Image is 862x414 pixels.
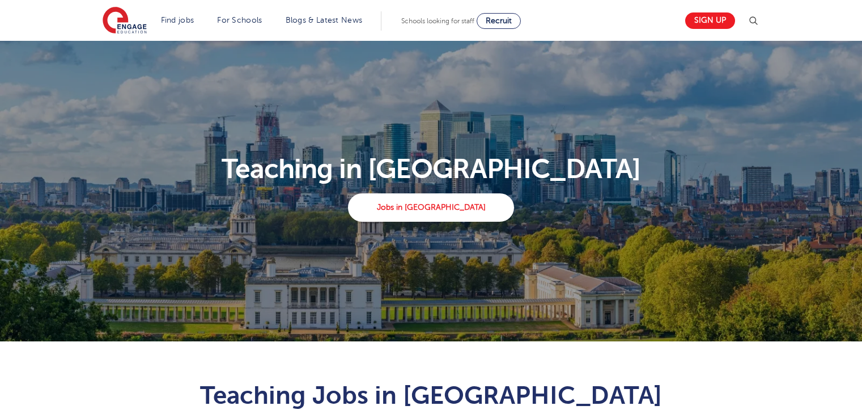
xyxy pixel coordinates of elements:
a: Recruit [477,13,521,29]
img: Engage Education [103,7,147,35]
span: Schools looking for staff [401,17,474,25]
a: Sign up [685,12,735,29]
p: Teaching in [GEOGRAPHIC_DATA] [96,155,766,183]
span: Teaching Jobs in [GEOGRAPHIC_DATA] [200,381,662,409]
a: Blogs & Latest News [286,16,363,24]
a: For Schools [217,16,262,24]
a: Jobs in [GEOGRAPHIC_DATA] [348,193,514,222]
span: Recruit [486,16,512,25]
a: Find jobs [161,16,194,24]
